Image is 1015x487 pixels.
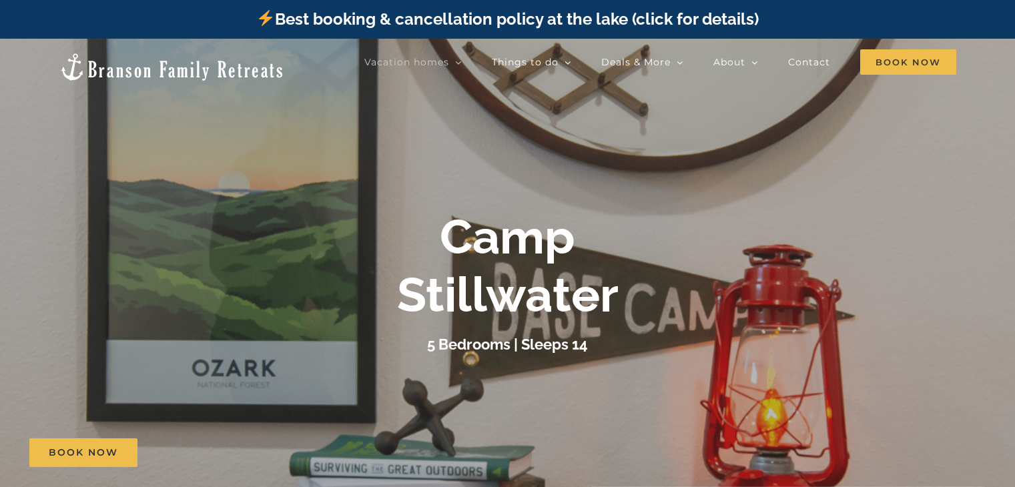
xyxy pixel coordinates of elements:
a: Vacation homes [364,49,462,75]
h3: 5 Bedrooms | Sleeps 14 [427,336,588,353]
span: Things to do [492,57,559,67]
img: Branson Family Retreats Logo [59,52,285,82]
a: Best booking & cancellation policy at the lake (click for details) [256,9,758,29]
span: About [713,57,745,67]
a: Book Now [29,438,137,467]
span: Vacation homes [364,57,449,67]
span: Contact [788,57,830,67]
a: Contact [788,49,830,75]
img: ⚡️ [258,10,274,26]
span: Book Now [860,49,956,75]
span: Deals & More [601,57,671,67]
a: Things to do [492,49,571,75]
b: Camp Stillwater [397,208,619,322]
a: Deals & More [601,49,683,75]
nav: Main Menu [364,49,956,75]
a: About [713,49,758,75]
span: Book Now [49,447,118,458]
